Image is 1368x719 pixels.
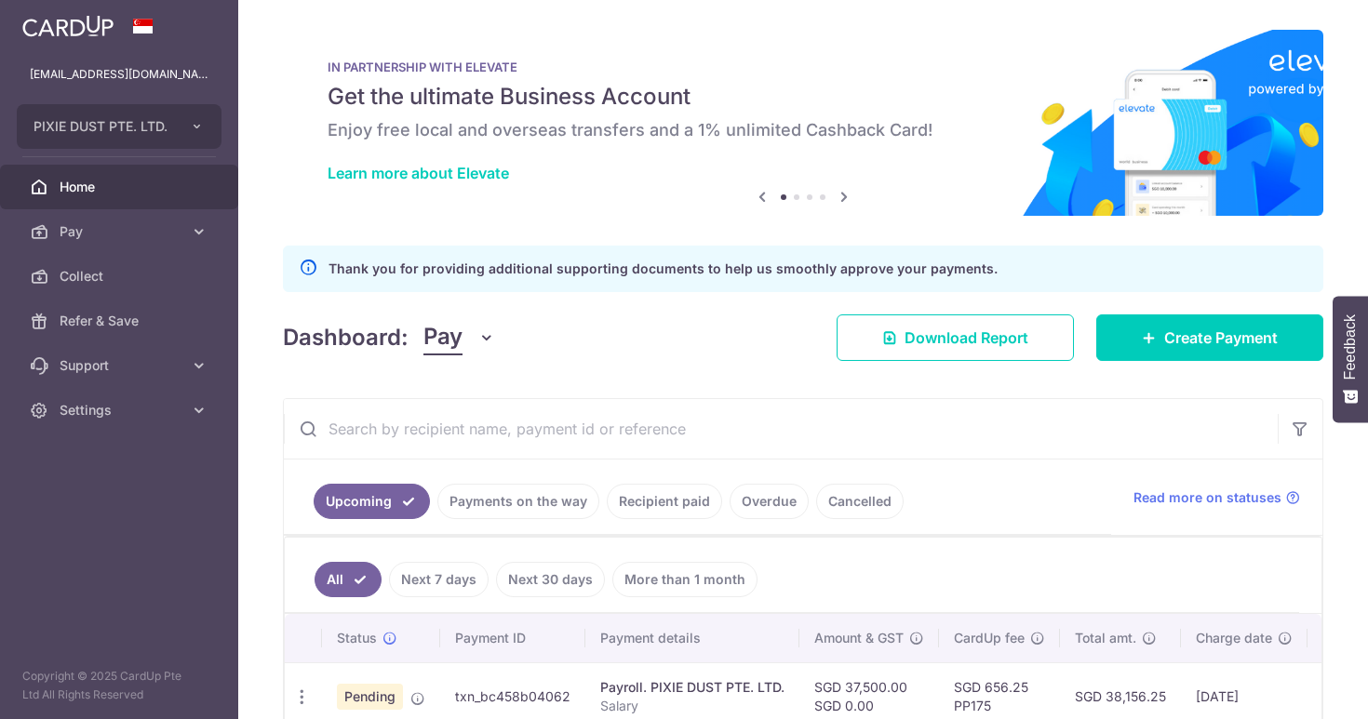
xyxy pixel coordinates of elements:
span: Download Report [905,326,1028,349]
span: Support [60,356,182,375]
span: Charge date [1196,629,1272,647]
a: Upcoming [314,484,430,519]
button: PIXIE DUST PTE. LTD. [17,104,221,149]
span: Create Payment [1164,326,1278,349]
span: Status [337,629,377,647]
input: Search by recipient name, payment id or reference [284,399,1278,459]
span: Refer & Save [60,312,182,330]
p: Thank you for providing additional supporting documents to help us smoothly approve your payments. [329,258,998,280]
span: Pay [423,320,463,355]
p: IN PARTNERSHIP WITH ELEVATE [328,60,1279,74]
a: Overdue [730,484,809,519]
h4: Dashboard: [283,321,409,354]
th: Payment ID [440,614,585,662]
a: Payments on the way [437,484,599,519]
h6: Enjoy free local and overseas transfers and a 1% unlimited Cashback Card! [328,119,1279,141]
span: Total amt. [1075,629,1136,647]
a: Next 30 days [496,562,605,597]
a: All [315,562,382,597]
h5: Get the ultimate Business Account [328,82,1279,112]
span: Read more on statuses [1133,488,1281,507]
span: Home [60,178,182,196]
img: CardUp [22,15,114,37]
span: PIXIE DUST PTE. LTD. [34,117,171,136]
a: Create Payment [1096,314,1323,361]
a: Next 7 days [389,562,489,597]
p: Salary [600,697,785,715]
a: Cancelled [816,484,904,519]
a: More than 1 month [612,562,758,597]
span: Collect [60,267,182,286]
a: Recipient paid [607,484,722,519]
span: Feedback [1342,314,1359,379]
span: Pending [337,684,403,710]
img: Renovation banner [283,30,1323,216]
span: CardUp fee [954,629,1025,647]
a: Read more on statuses [1133,488,1300,507]
a: Download Report [837,314,1074,361]
span: Settings [60,401,182,419]
span: Amount & GST [814,629,904,647]
button: Feedback - Show survey [1333,296,1368,422]
th: Payment details [585,614,799,662]
button: Pay [423,320,495,355]
p: [EMAIL_ADDRESS][DOMAIN_NAME] [30,65,208,84]
span: Pay [60,222,182,241]
a: Learn more about Elevate [328,164,509,182]
div: Payroll. PIXIE DUST PTE. LTD. [600,678,785,697]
